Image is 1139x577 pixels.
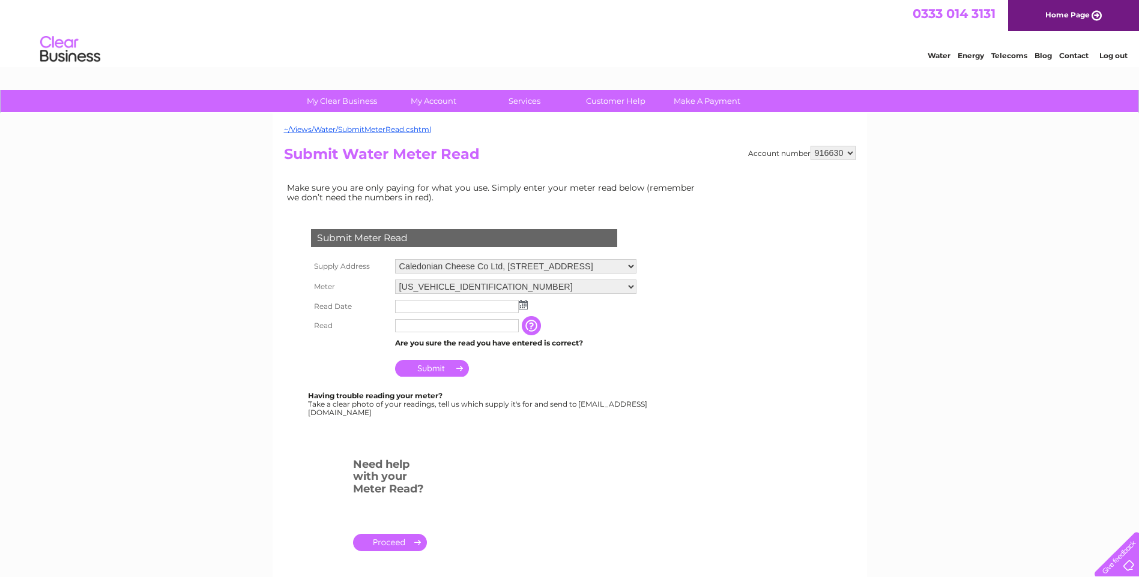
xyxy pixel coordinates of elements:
a: Customer Help [566,90,665,112]
th: Meter [308,277,392,297]
a: Energy [958,51,984,60]
a: Services [475,90,574,112]
h3: Need help with your Meter Read? [353,456,427,501]
td: Make sure you are only paying for what you use. Simply enter your meter read below (remember we d... [284,180,704,205]
div: Account number [748,146,856,160]
td: Are you sure the read you have entered is correct? [392,335,639,351]
a: Contact [1059,51,1089,60]
img: ... [519,300,528,309]
input: Submit [395,360,469,377]
th: Read [308,316,392,335]
a: Telecoms [991,51,1027,60]
a: Log out [1099,51,1128,60]
a: ~/Views/Water/SubmitMeterRead.cshtml [284,125,431,134]
th: Read Date [308,297,392,316]
div: Submit Meter Read [311,229,617,247]
a: Blog [1035,51,1052,60]
input: Information [522,316,543,335]
th: Supply Address [308,256,392,277]
img: logo.png [40,31,101,68]
a: 0333 014 3131 [913,6,995,21]
b: Having trouble reading your meter? [308,391,443,400]
a: My Clear Business [292,90,391,112]
div: Clear Business is a trading name of Verastar Limited (registered in [GEOGRAPHIC_DATA] No. 3667643... [286,7,854,58]
h2: Submit Water Meter Read [284,146,856,169]
a: Water [928,51,950,60]
a: . [353,534,427,551]
a: My Account [384,90,483,112]
a: Make A Payment [657,90,757,112]
div: Take a clear photo of your readings, tell us which supply it's for and send to [EMAIL_ADDRESS][DO... [308,392,649,416]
